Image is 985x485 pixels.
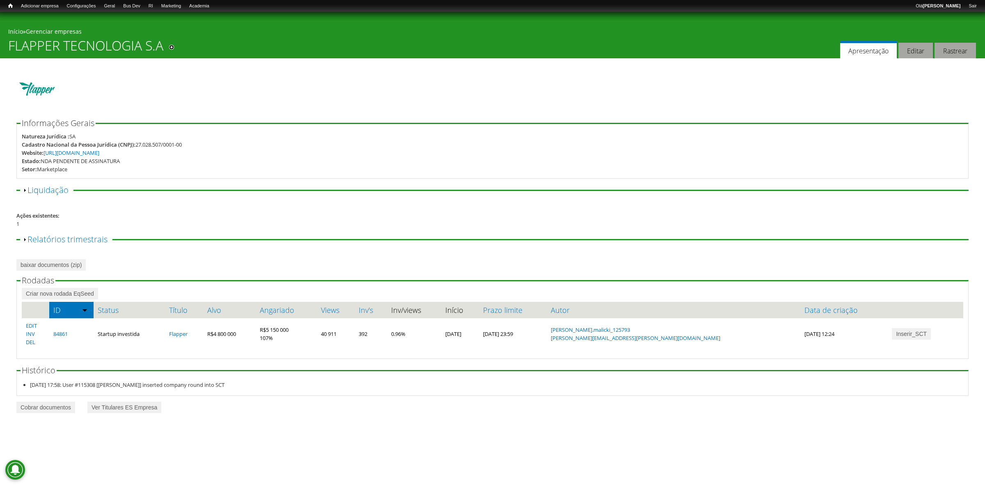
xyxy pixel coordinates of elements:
a: Título [169,306,199,314]
a: Rastrear [935,43,976,59]
a: Geral [100,2,119,10]
td: 392 [355,318,387,349]
a: 84861 [53,330,68,338]
a: Gerenciar empresas [26,28,82,35]
a: ID [53,306,89,314]
a: Início [8,28,23,35]
span: Rodadas [22,275,54,286]
div: Estado: [22,157,41,165]
a: baixar documentos (zip) [16,259,86,271]
th: Inv/views [387,302,442,318]
div: Cadastro Nacional da Pessoa Jurídica (CNPJ): [22,140,135,149]
div: 27.028.507/0001-00 [135,140,182,149]
div: » [8,28,977,38]
strong: [PERSON_NAME] [923,3,960,8]
td: [DATE] 12:24 [800,318,888,349]
a: Criar nova rodada EqSeed [22,288,98,299]
a: Data de criação [804,306,884,314]
a: Autor [551,306,796,314]
li: [DATE] 17:58: User #115308 [[PERSON_NAME]] inserted company round into SCT [30,381,964,389]
a: Adicionar empresa [17,2,63,10]
a: Alvo [207,306,252,314]
div: Setor: [22,165,37,173]
a: Inv's [359,306,383,314]
a: Cobrar documentos [16,402,75,413]
a: Angariado [260,306,312,314]
span: Histórico [22,365,55,376]
a: Sair [964,2,981,10]
a: [URL][DOMAIN_NAME] [44,149,99,156]
a: [PERSON_NAME][EMAIL_ADDRESS][PERSON_NAME][DOMAIN_NAME] [551,334,720,342]
a: Ver Titulares ES Empresa [87,402,161,413]
span: [DATE] 23:59 [483,330,513,338]
a: [PERSON_NAME].malicki_125793 [551,326,630,333]
img: ordem crescente [82,307,87,313]
a: Views [321,306,351,314]
a: Olá[PERSON_NAME] [912,2,964,10]
div: Natureza Jurídica : [22,132,69,140]
a: Configurações [63,2,100,10]
div: 1 [16,220,969,228]
span: [DATE] [445,330,461,338]
a: Prazo limite [483,306,543,314]
a: Status [98,306,161,314]
a: Inserir_SCT [892,328,931,340]
td: R$5 150 000 107% [256,318,316,349]
a: Editar [898,43,933,59]
td: Startup investida [94,318,165,349]
td: 40 911 [317,318,355,349]
th: Início [441,302,479,318]
a: Bus Dev [119,2,144,10]
a: INV [26,330,35,338]
td: R$4 800 000 [203,318,256,349]
a: Academia [185,2,213,10]
span: Informações Gerais [22,117,94,129]
a: RI [144,2,157,10]
a: Flapper [169,330,188,338]
a: Apresentação [840,41,897,59]
a: EDIT [26,322,37,329]
div: Ações existentes: [16,211,969,220]
td: 0.96% [387,318,442,349]
a: Relatórios trimestrais [27,234,108,245]
a: Início [4,2,17,10]
span: Início [8,3,13,9]
a: DEL [26,338,35,346]
h1: FLAPPER TECNOLOGIA S.A [8,38,163,58]
a: Marketing [157,2,185,10]
div: Website: [22,149,44,157]
div: Marketplace [37,165,67,173]
a: Liquidação [27,184,69,195]
div: NDA PENDENTE DE ASSINATURA [41,157,120,165]
div: SA [69,132,76,140]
